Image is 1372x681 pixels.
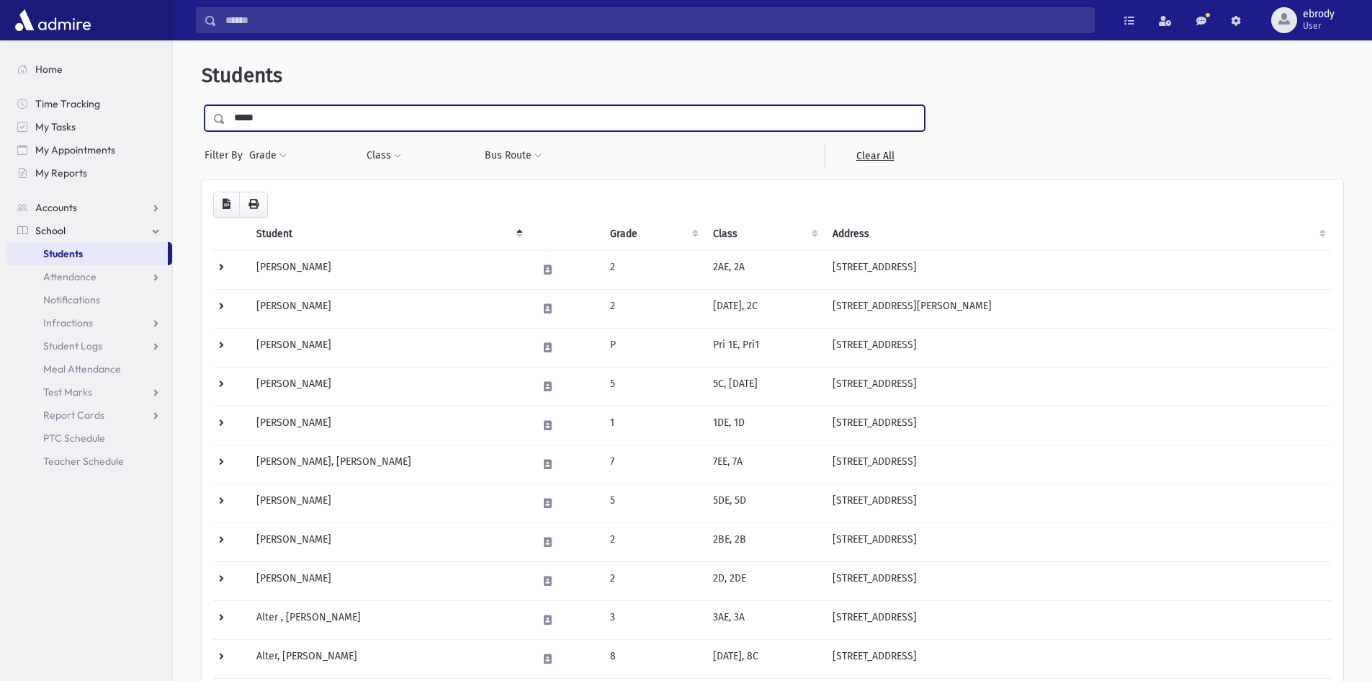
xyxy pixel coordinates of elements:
a: My Appointments [6,138,172,161]
td: 5 [601,484,704,522]
td: [STREET_ADDRESS] [824,522,1332,561]
span: Student Logs [43,339,102,352]
span: Accounts [35,201,77,214]
a: Notifications [6,288,172,311]
span: Report Cards [43,409,104,422]
span: Notifications [43,293,100,306]
a: Attendance [6,265,172,288]
span: School [35,224,66,237]
td: 3 [601,600,704,639]
span: Meal Attendance [43,362,121,375]
td: 5DE, 5D [704,484,824,522]
td: 5C, [DATE] [704,367,824,406]
span: Test Marks [43,386,92,399]
td: [STREET_ADDRESS] [824,600,1332,639]
input: Search [217,7,1094,33]
td: [STREET_ADDRESS] [824,367,1332,406]
a: Clear All [825,143,925,169]
td: 1 [601,406,704,445]
td: 5 [601,367,704,406]
td: [STREET_ADDRESS] [824,328,1332,367]
span: Filter By [205,148,248,163]
th: Class: activate to sort column ascending [704,218,824,251]
a: Meal Attendance [6,357,172,380]
span: User [1303,20,1335,32]
td: [STREET_ADDRESS] [824,561,1332,600]
td: 2BE, 2B [704,522,824,561]
td: [STREET_ADDRESS][PERSON_NAME] [824,289,1332,328]
span: ebrody [1303,9,1335,20]
td: 2 [601,522,704,561]
a: My Tasks [6,115,172,138]
span: Students [43,247,83,260]
td: [STREET_ADDRESS] [824,406,1332,445]
a: Student Logs [6,334,172,357]
td: 2AE, 2A [704,250,824,289]
td: 1DE, 1D [704,406,824,445]
button: CSV [213,192,240,218]
td: [STREET_ADDRESS] [824,484,1332,522]
span: Teacher Schedule [43,455,124,468]
td: [PERSON_NAME] [248,406,529,445]
td: Alter , [PERSON_NAME] [248,600,529,639]
td: [DATE], 2C [704,289,824,328]
span: PTC Schedule [43,432,105,445]
span: My Appointments [35,143,115,156]
td: [PERSON_NAME] [248,522,529,561]
a: School [6,219,172,242]
a: Infractions [6,311,172,334]
td: Pri 1E, Pri1 [704,328,824,367]
a: PTC Schedule [6,427,172,450]
td: Alter, [PERSON_NAME] [248,639,529,678]
a: Home [6,58,172,81]
td: 8 [601,639,704,678]
td: 7 [601,445,704,484]
td: [PERSON_NAME] [248,328,529,367]
button: Bus Route [484,143,542,169]
th: Student: activate to sort column descending [248,218,529,251]
span: My Tasks [35,120,76,133]
td: [PERSON_NAME], [PERSON_NAME] [248,445,529,484]
a: Test Marks [6,380,172,404]
td: P [601,328,704,367]
img: AdmirePro [12,6,94,35]
td: 2 [601,561,704,600]
th: Address: activate to sort column ascending [824,218,1332,251]
a: Students [6,242,168,265]
span: My Reports [35,166,87,179]
a: Teacher Schedule [6,450,172,473]
td: 3AE, 3A [704,600,824,639]
td: [STREET_ADDRESS] [824,639,1332,678]
th: Grade: activate to sort column ascending [601,218,704,251]
a: Accounts [6,196,172,219]
button: Class [366,143,402,169]
td: [PERSON_NAME] [248,561,529,600]
td: [PERSON_NAME] [248,289,529,328]
span: Home [35,63,63,76]
td: [PERSON_NAME] [248,367,529,406]
td: [PERSON_NAME] [248,484,529,522]
td: 2D, 2DE [704,561,824,600]
td: 2 [601,250,704,289]
a: Report Cards [6,404,172,427]
td: 2 [601,289,704,328]
button: Grade [248,143,287,169]
td: [DATE], 8C [704,639,824,678]
td: [STREET_ADDRESS] [824,250,1332,289]
span: Infractions [43,316,93,329]
td: [PERSON_NAME] [248,250,529,289]
a: My Reports [6,161,172,184]
td: [STREET_ADDRESS] [824,445,1332,484]
td: 7EE, 7A [704,445,824,484]
span: Time Tracking [35,97,100,110]
button: Print [239,192,268,218]
span: Attendance [43,270,97,283]
a: Time Tracking [6,92,172,115]
span: Students [202,63,282,87]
